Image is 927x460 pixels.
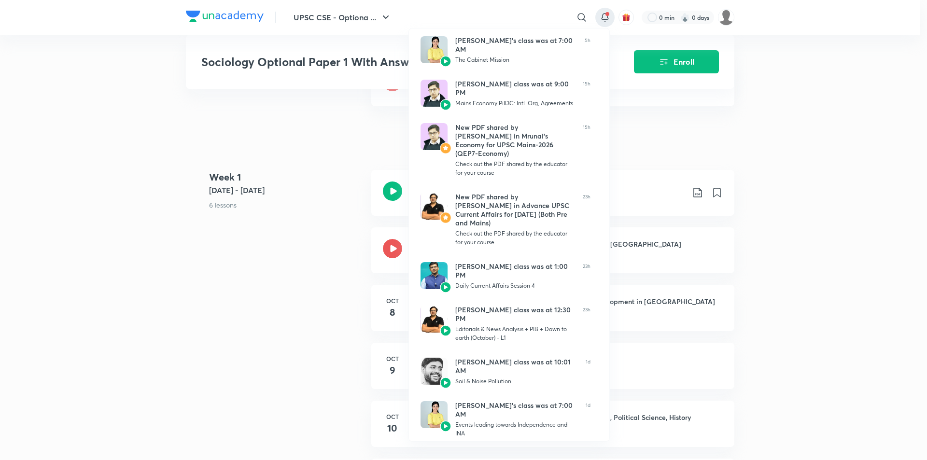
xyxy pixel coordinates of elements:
div: Mains Economy Pill3C: Intl. Org, Agreements [455,99,575,108]
span: 23h [583,193,590,247]
a: AvatarAvatar[PERSON_NAME]’s class was at 7:00 AMEvents leading towards Independence and INA1d [409,393,602,446]
div: Daily Current Affairs Session 4 [455,281,575,290]
a: AvatarAvatar[PERSON_NAME]’s class was at 7:00 AMThe Cabinet Mission5h [409,28,602,72]
div: [PERSON_NAME]’s class was at 7:00 AM [455,401,578,418]
img: Avatar [421,36,448,63]
div: Editorials & News Analysis + PIB + Down to earth (October) - L1 [455,325,575,342]
a: AvatarAvatarNew PDF shared by [PERSON_NAME] in Advance UPSC Current Affairs for [DATE] (Both Pre ... [409,185,602,254]
img: Avatar [421,358,448,385]
img: Avatar [421,123,448,150]
div: [PERSON_NAME] class was at 1:00 PM [455,262,575,279]
a: AvatarAvatar[PERSON_NAME] class was at 10:01 AMSoil & Noise Pollution1d [409,350,602,393]
img: Avatar [421,193,448,220]
img: Avatar [421,80,448,107]
div: Events leading towards Independence and INA [455,420,578,438]
a: AvatarAvatar[PERSON_NAME] class was at 1:00 PMDaily Current Affairs Session 423h [409,254,602,298]
div: Soil & Noise Pollution [455,377,578,386]
span: 23h [583,262,590,290]
span: 15h [583,80,590,108]
img: Avatar [440,142,451,154]
div: [PERSON_NAME] class was at 10:01 AM [455,358,578,375]
img: Avatar [421,306,448,333]
span: 1d [586,401,590,438]
a: AvatarAvatarNew PDF shared by [PERSON_NAME] in Mrunal’s Economy for UPSC Mains-2026 (QEP7-Economy... [409,115,602,185]
span: 15h [583,123,590,177]
div: Check out the PDF shared by the educator for your course [455,160,575,177]
a: AvatarAvatar[PERSON_NAME] class was at 9:00 PMMains Economy Pill3C: Intl. Org, Agreements15h [409,72,602,115]
img: Avatar [440,325,451,336]
img: Avatar [421,262,448,289]
div: Check out the PDF shared by the educator for your course [455,229,575,247]
div: [PERSON_NAME] class was at 9:00 PM [455,80,575,97]
div: [PERSON_NAME] class was at 12:30 PM [455,306,575,323]
img: Avatar [440,99,451,111]
div: New PDF shared by [PERSON_NAME] in Mrunal’s Economy for UPSC Mains-2026 (QEP7-Economy) [455,123,575,158]
span: 1d [586,358,590,386]
div: [PERSON_NAME]’s class was at 7:00 AM [455,36,577,54]
div: The Cabinet Mission [455,56,577,64]
img: Avatar [421,401,448,428]
img: Avatar [440,212,451,223]
span: 5h [585,36,590,64]
div: New PDF shared by [PERSON_NAME] in Advance UPSC Current Affairs for [DATE] (Both Pre and Mains) [455,193,575,227]
span: 23h [583,306,590,342]
img: Avatar [440,420,451,432]
img: Avatar [440,56,451,67]
img: Avatar [440,281,451,293]
a: AvatarAvatar[PERSON_NAME] class was at 12:30 PMEditorials & News Analysis + PIB + Down to earth (... [409,298,602,350]
img: Avatar [440,377,451,389]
